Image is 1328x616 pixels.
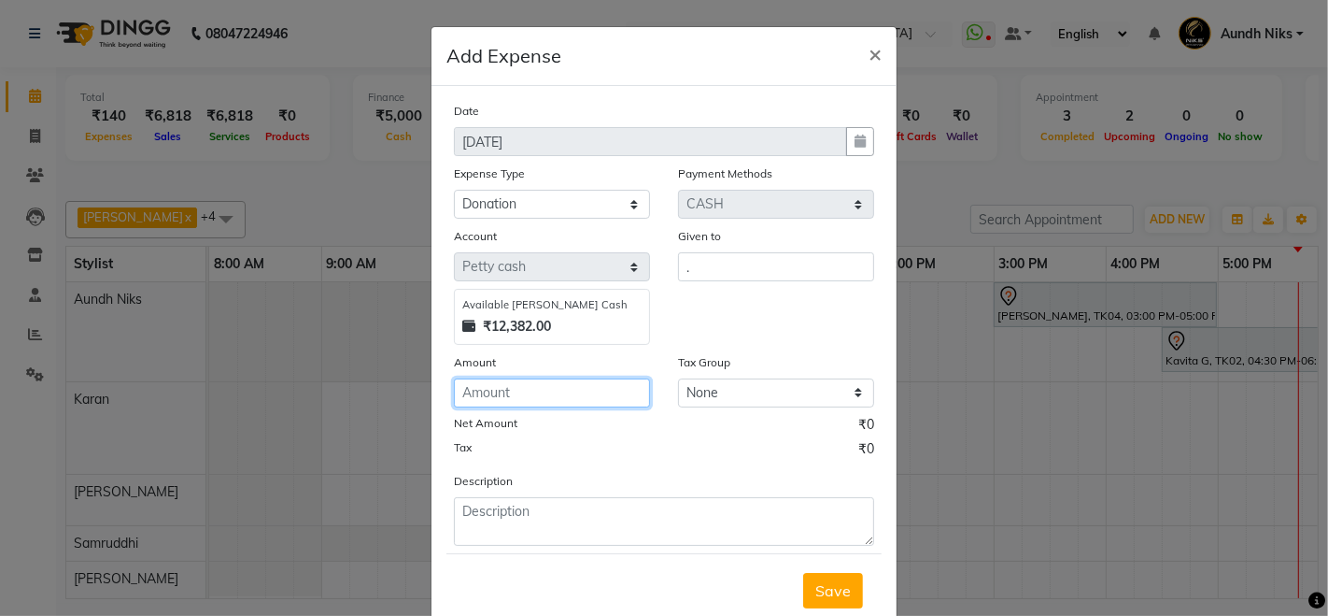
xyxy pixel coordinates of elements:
[803,573,863,609] button: Save
[483,317,551,337] strong: ₹12,382.00
[678,228,721,245] label: Given to
[815,581,851,600] span: Save
[678,252,874,281] input: Given to
[454,354,496,371] label: Amount
[854,27,897,79] button: Close
[462,297,642,313] div: Available [PERSON_NAME] Cash
[678,165,772,182] label: Payment Methods
[454,415,517,432] label: Net Amount
[446,42,561,70] h5: Add Expense
[454,379,650,408] input: Amount
[454,439,472,456] label: Tax
[678,354,730,371] label: Tax Group
[454,473,513,490] label: Description
[454,228,497,245] label: Account
[454,165,525,182] label: Expense Type
[858,439,874,464] span: ₹0
[858,415,874,439] span: ₹0
[869,39,882,67] span: ×
[454,103,479,120] label: Date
